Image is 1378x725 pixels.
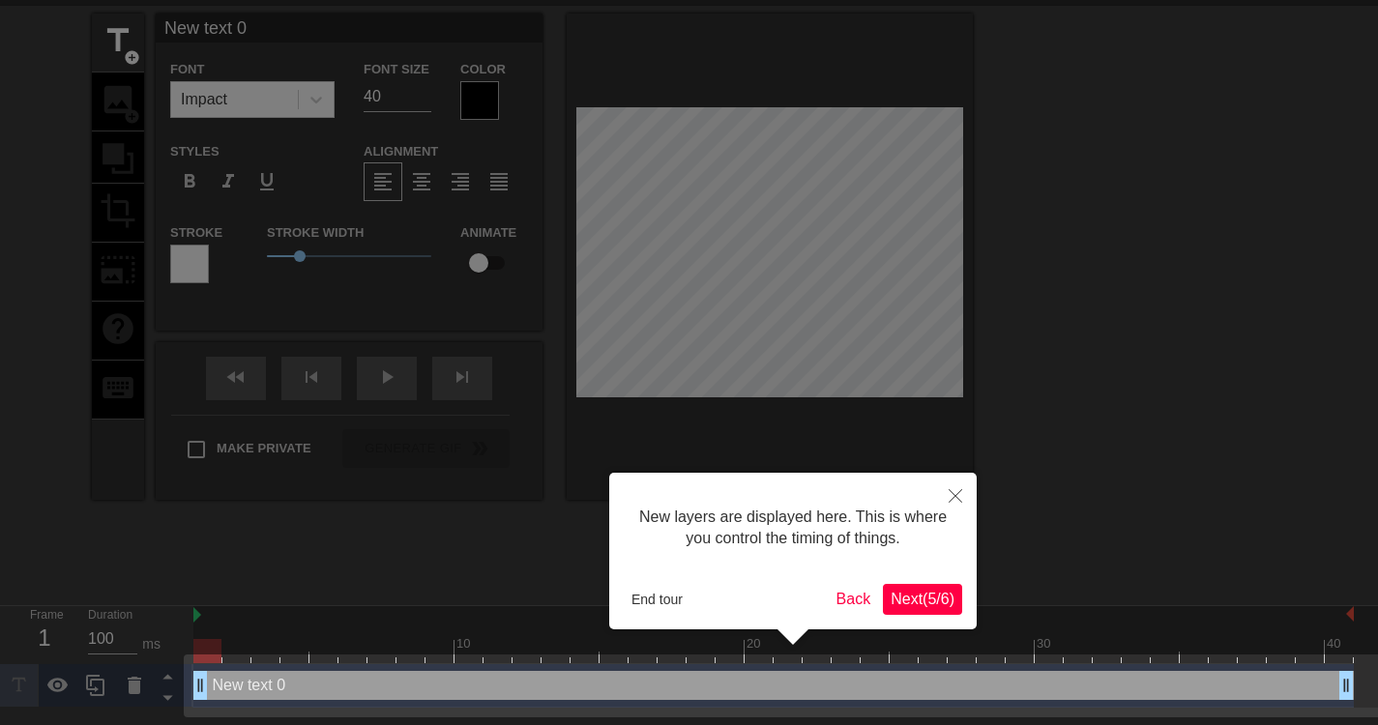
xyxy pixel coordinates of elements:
button: Back [829,584,879,615]
button: Close [934,473,977,517]
span: Next ( 5 / 6 ) [891,591,954,607]
button: End tour [624,585,690,614]
button: Next [883,584,962,615]
div: New layers are displayed here. This is where you control the timing of things. [624,487,962,569]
